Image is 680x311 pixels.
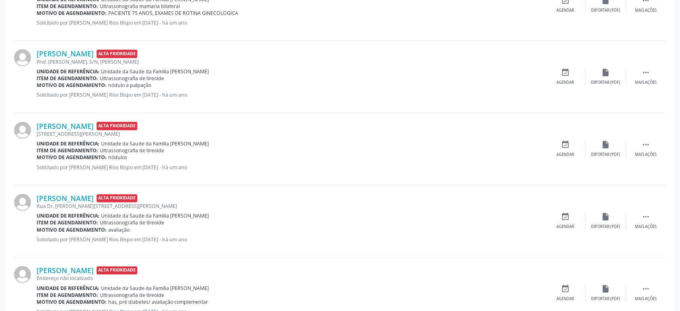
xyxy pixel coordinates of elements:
[641,284,650,293] i: 
[641,212,650,221] i: 
[37,285,99,292] b: Unidade de referência:
[101,140,209,147] span: Unidade da Saude da Familia [PERSON_NAME]
[37,226,107,233] b: Motivo de agendamento:
[108,299,208,305] span: has, pré diabetes/ avaliação complementar
[100,75,164,82] span: Ultrassonografia de tireoide
[37,266,94,275] a: [PERSON_NAME]
[37,275,545,282] div: Endereço não localizado
[37,299,107,305] b: Motivo de agendamento:
[561,284,570,293] i: event_available
[635,224,657,230] div: Mais ações
[37,236,545,243] p: Solicitado por [PERSON_NAME] Rios Bispo em [DATE] - há um ano
[556,296,574,302] div: Agendar
[108,82,151,89] span: nódulo a palpação
[635,152,657,158] div: Mais ações
[601,284,610,293] i: insert_drive_file
[37,49,94,58] a: [PERSON_NAME]
[100,292,164,299] span: Ultrassonografia de tireoide
[591,152,620,158] div: Exportar (PDF)
[37,194,94,203] a: [PERSON_NAME]
[101,68,209,75] span: Unidade da Saude da Familia [PERSON_NAME]
[591,224,620,230] div: Exportar (PDF)
[101,285,209,292] span: Unidade da Saude da Familia [PERSON_NAME]
[556,8,574,13] div: Agendar
[591,80,620,85] div: Exportar (PDF)
[601,140,610,149] i: insert_drive_file
[14,122,31,139] img: img
[556,80,574,85] div: Agendar
[37,219,98,226] b: Item de agendamento:
[37,91,545,98] p: Solicitado por [PERSON_NAME] Rios Bispo em [DATE] - há um ano
[14,266,31,283] img: img
[37,82,107,89] b: Motivo de agendamento:
[601,212,610,221] i: insert_drive_file
[37,203,545,209] div: Rua Dr. [PERSON_NAME][STREET_ADDRESS][PERSON_NAME]
[561,140,570,149] i: event_available
[561,212,570,221] i: event_available
[641,140,650,149] i: 
[561,68,570,77] i: event_available
[14,194,31,211] img: img
[108,154,127,161] span: nódulos
[37,292,98,299] b: Item de agendamento:
[37,154,107,161] b: Motivo de agendamento:
[97,266,137,275] span: Alta Prioridade
[635,296,657,302] div: Mais ações
[37,140,99,147] b: Unidade de referência:
[37,58,545,65] div: Prof. [PERSON_NAME], S/N, [PERSON_NAME]
[100,147,164,154] span: Ultrassonografia de tireoide
[641,68,650,77] i: 
[108,10,238,17] span: PACIENTE 75 ANOS, EXAMES DE ROTINA GINECOLOGICA
[100,219,164,226] span: Ultrassonografia de tireoide
[37,75,98,82] b: Item de agendamento:
[37,147,98,154] b: Item de agendamento:
[14,49,31,66] img: img
[100,3,180,10] span: Ultrassonografia mamaria bilateral
[97,194,137,203] span: Alta Prioridade
[108,226,130,233] span: avaliação
[556,152,574,158] div: Agendar
[37,131,545,137] div: [STREET_ADDRESS][PERSON_NAME]
[635,8,657,13] div: Mais ações
[97,122,137,130] span: Alta Prioridade
[37,164,545,171] p: Solicitado por [PERSON_NAME] Rios Bispo em [DATE] - há um ano
[601,68,610,77] i: insert_drive_file
[37,10,107,17] b: Motivo de agendamento:
[635,80,657,85] div: Mais ações
[97,50,137,58] span: Alta Prioridade
[101,212,209,219] span: Unidade da Saude da Familia [PERSON_NAME]
[591,296,620,302] div: Exportar (PDF)
[37,68,99,75] b: Unidade de referência:
[37,3,98,10] b: Item de agendamento:
[556,224,574,230] div: Agendar
[37,19,545,26] p: Solicitado por [PERSON_NAME] Rios Bispo em [DATE] - há um ano
[37,122,94,131] a: [PERSON_NAME]
[591,8,620,13] div: Exportar (PDF)
[37,212,99,219] b: Unidade de referência:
